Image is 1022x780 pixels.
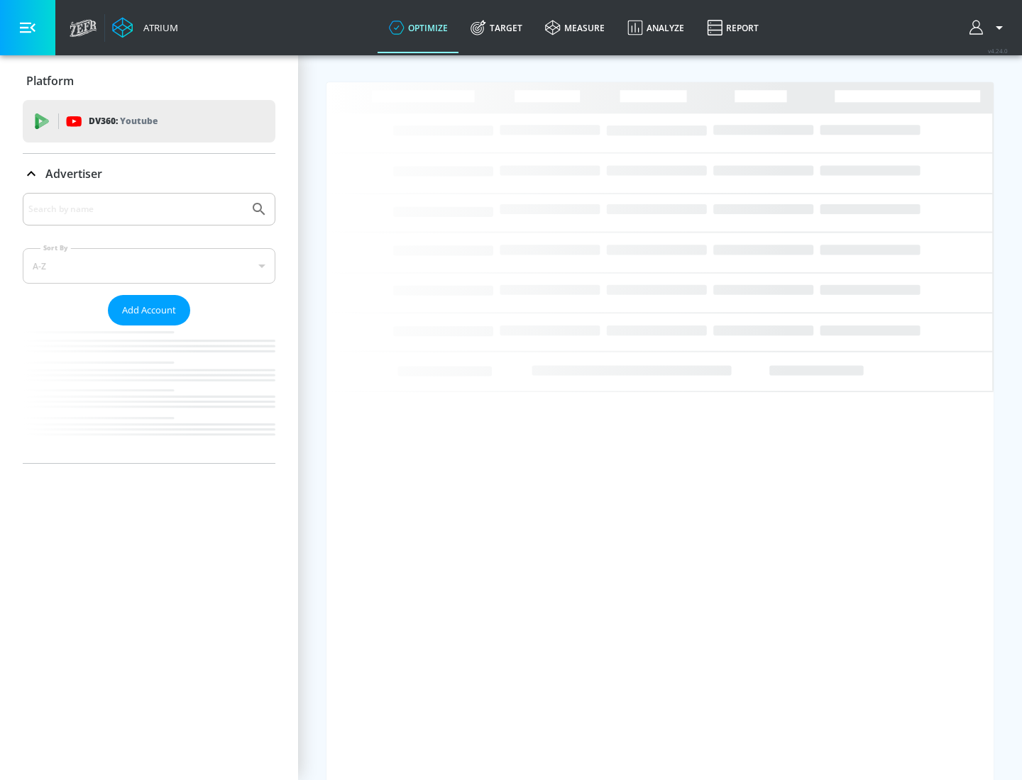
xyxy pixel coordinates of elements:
[26,73,74,89] p: Platform
[28,200,243,218] input: Search by name
[23,248,275,284] div: A-Z
[138,21,178,34] div: Atrium
[23,100,275,143] div: DV360: Youtube
[616,2,696,53] a: Analyze
[45,166,102,182] p: Advertiser
[108,295,190,325] button: Add Account
[534,2,616,53] a: measure
[988,47,1008,55] span: v 4.24.0
[122,302,176,318] span: Add Account
[378,2,459,53] a: optimize
[23,193,275,463] div: Advertiser
[120,113,158,128] p: Youtube
[112,17,178,38] a: Atrium
[23,154,275,194] div: Advertiser
[459,2,534,53] a: Target
[23,325,275,463] nav: list of Advertiser
[89,113,158,129] p: DV360:
[696,2,770,53] a: Report
[40,243,71,252] label: Sort By
[23,61,275,101] div: Platform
